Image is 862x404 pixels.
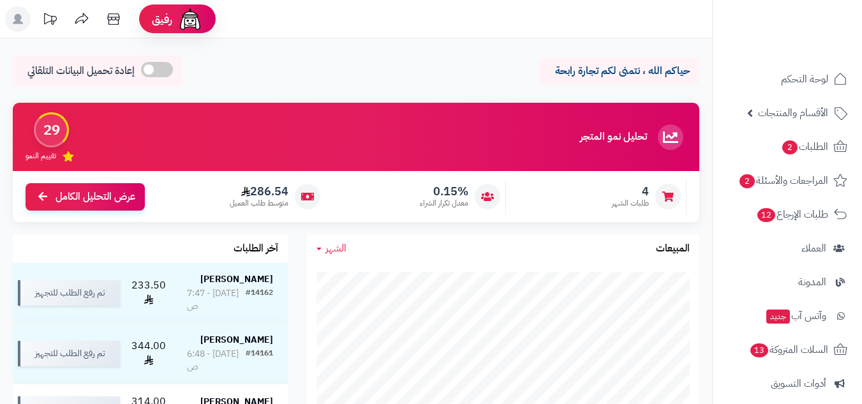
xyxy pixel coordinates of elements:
[738,172,828,190] span: المراجعات والأسئلة
[720,233,854,264] a: العملاء
[749,341,828,359] span: السلات المتروكة
[420,198,468,209] span: معدل تكرار الشراء
[200,273,273,286] strong: [PERSON_NAME]
[781,70,828,88] span: لوحة التحكم
[720,267,854,297] a: المدونة
[18,341,120,366] div: تم رفع الطلب للتجهيز
[771,375,826,393] span: أدوات التسويق
[18,280,120,306] div: تم رفع الطلب للتجهيز
[656,243,690,255] h3: المبيعات
[720,64,854,94] a: لوحة التحكم
[775,10,850,36] img: logo-2.png
[26,151,56,161] span: تقييم النمو
[798,273,826,291] span: المدونة
[782,140,798,155] span: 2
[316,241,346,256] a: الشهر
[750,343,769,358] span: 13
[187,287,246,313] div: [DATE] - 7:47 ص
[720,165,854,196] a: المراجعات والأسئلة2
[246,287,273,313] div: #14162
[230,198,288,209] span: متوسط طلب العميل
[757,208,776,223] span: 12
[739,174,755,189] span: 2
[580,131,647,143] h3: تحليل نمو المتجر
[612,184,649,198] span: 4
[720,368,854,399] a: أدوات التسويق
[27,64,135,79] span: إعادة تحميل البيانات التلقائي
[781,138,828,156] span: الطلبات
[720,131,854,162] a: الطلبات2
[125,324,172,384] td: 344.00
[420,184,468,198] span: 0.15%
[720,301,854,331] a: وآتس آبجديد
[765,307,826,325] span: وآتس آب
[234,243,278,255] h3: آخر الطلبات
[200,333,273,347] strong: [PERSON_NAME]
[549,64,690,79] p: حياكم الله ، نتمنى لكم تجارة رابحة
[801,239,826,257] span: العملاء
[34,6,66,35] a: تحديثات المنصة
[230,184,288,198] span: 286.54
[612,198,649,209] span: طلبات الشهر
[246,348,273,373] div: #14161
[756,206,828,223] span: طلبات الإرجاع
[56,190,135,204] span: عرض التحليل الكامل
[758,104,828,122] span: الأقسام والمنتجات
[720,199,854,230] a: طلبات الإرجاع12
[177,6,203,32] img: ai-face.png
[152,11,172,27] span: رفيق
[325,241,346,256] span: الشهر
[26,183,145,211] a: عرض التحليل الكامل
[125,263,172,323] td: 233.50
[720,334,854,365] a: السلات المتروكة13
[766,310,790,324] span: جديد
[187,348,246,373] div: [DATE] - 6:48 ص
